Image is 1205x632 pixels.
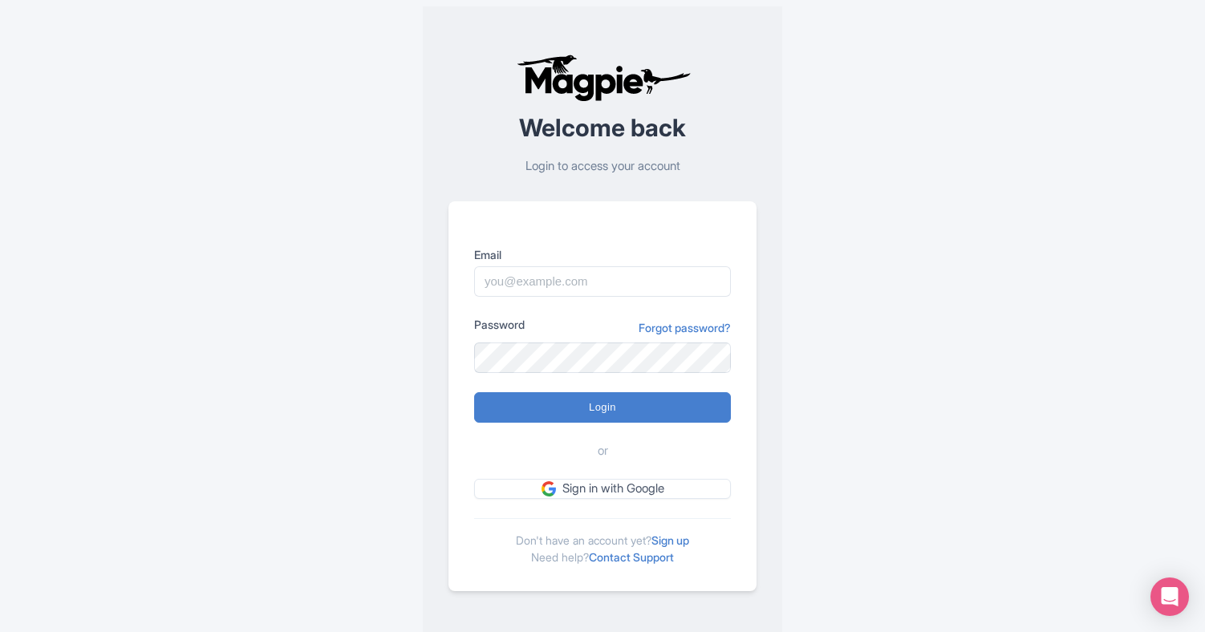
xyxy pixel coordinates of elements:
[542,481,556,496] img: google.svg
[639,319,731,336] a: Forgot password?
[474,246,731,263] label: Email
[598,442,608,460] span: or
[1150,577,1189,616] div: Open Intercom Messenger
[589,550,674,564] a: Contact Support
[474,392,731,423] input: Login
[448,157,757,176] p: Login to access your account
[474,479,731,499] a: Sign in with Google
[474,266,731,297] input: you@example.com
[448,115,757,141] h2: Welcome back
[651,533,689,547] a: Sign up
[513,54,693,102] img: logo-ab69f6fb50320c5b225c76a69d11143b.png
[474,316,525,333] label: Password
[474,518,731,565] div: Don't have an account yet? Need help?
